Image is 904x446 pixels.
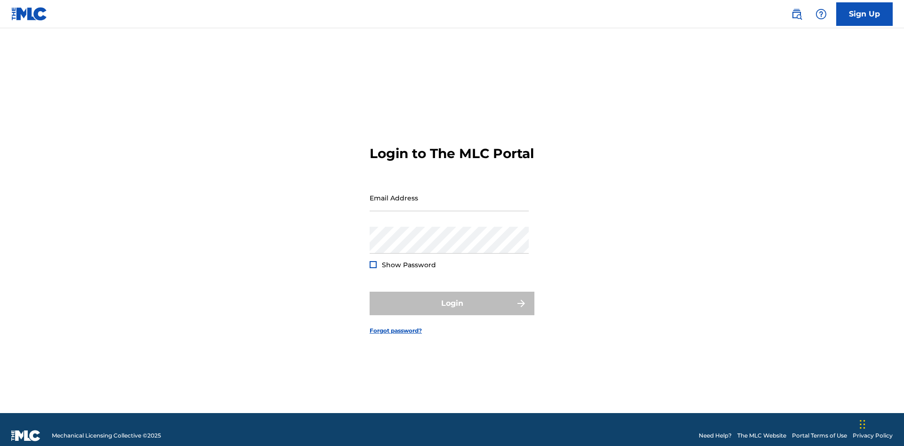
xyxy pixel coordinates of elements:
[857,401,904,446] iframe: Chat Widget
[812,5,831,24] div: Help
[699,431,732,440] a: Need Help?
[791,8,802,20] img: search
[370,145,534,162] h3: Login to The MLC Portal
[787,5,806,24] a: Public Search
[737,431,786,440] a: The MLC Website
[370,327,422,335] a: Forgot password?
[815,8,827,20] img: help
[11,430,40,441] img: logo
[836,2,893,26] a: Sign Up
[792,431,847,440] a: Portal Terms of Use
[11,7,48,21] img: MLC Logo
[382,261,436,269] span: Show Password
[853,431,893,440] a: Privacy Policy
[860,410,865,438] div: Drag
[52,431,161,440] span: Mechanical Licensing Collective © 2025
